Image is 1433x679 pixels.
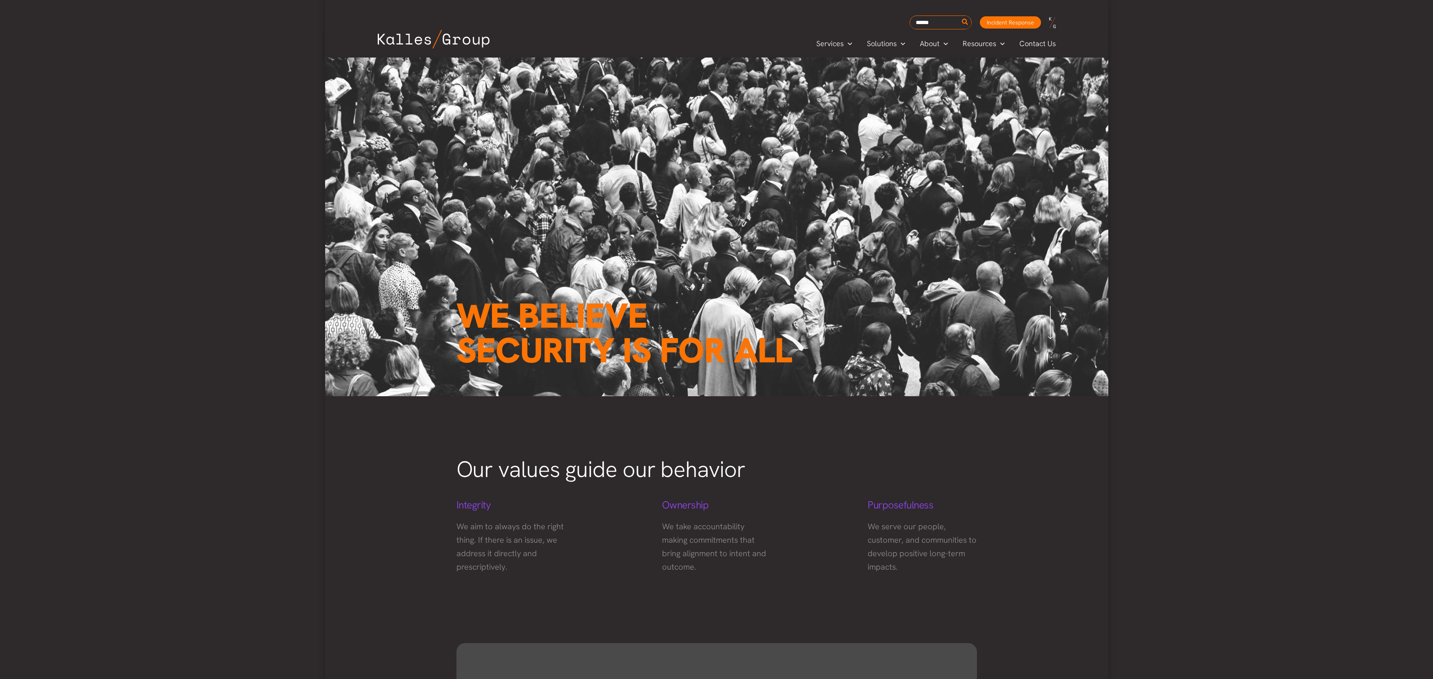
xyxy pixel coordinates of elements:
span: Menu Toggle [996,38,1005,50]
span: Solutions [867,38,897,50]
a: ResourcesMenu Toggle [955,38,1012,50]
span: Services [816,38,844,50]
span: Purposefulness [868,498,933,512]
span: Ownership [662,498,709,512]
a: ServicesMenu Toggle [809,38,859,50]
span: Resources [963,38,996,50]
span: Our values guide our behavior [456,455,745,484]
span: Menu Toggle [844,38,852,50]
span: Menu Toggle [939,38,948,50]
img: Kalles Group [378,30,489,49]
button: Search [960,16,970,29]
a: Incident Response [980,16,1041,29]
p: We aim to always do the right thing. If there is an issue, we address it directly and prescriptiv... [456,520,565,574]
a: SolutionsMenu Toggle [859,38,913,50]
p: We serve our people, customer, and communities to develop positive long-term impacts. [868,520,977,574]
a: AboutMenu Toggle [913,38,955,50]
span: Menu Toggle [897,38,905,50]
span: We believe Security is for all [456,293,792,373]
p: We take accountability making commitments that bring alignment to intent and outcome. [662,520,771,574]
nav: Primary Site Navigation [809,37,1063,50]
span: Contact Us [1019,38,1056,50]
span: About [920,38,939,50]
span: Integrity [456,498,491,512]
a: Contact Us [1012,38,1064,50]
